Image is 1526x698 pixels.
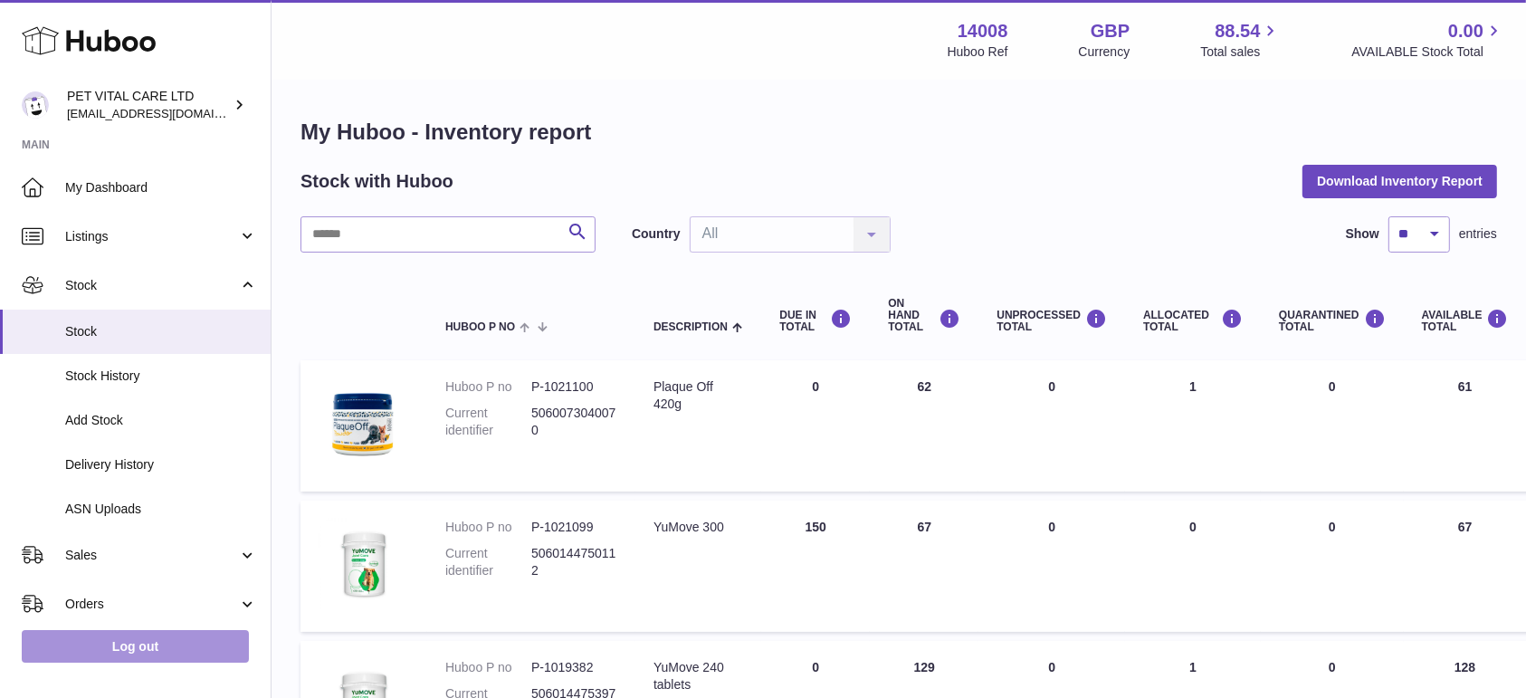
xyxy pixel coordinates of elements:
div: QUARANTINED Total [1279,309,1386,333]
dt: Huboo P no [445,659,531,676]
span: 0 [1329,379,1336,394]
span: Orders [65,596,238,613]
td: 0 [978,501,1125,632]
h1: My Huboo - Inventory report [300,118,1497,147]
span: [EMAIL_ADDRESS][DOMAIN_NAME] [67,106,266,120]
span: Huboo P no [445,321,515,333]
dd: P-1019382 [531,659,617,676]
td: 67 [870,501,978,632]
span: Description [653,321,728,333]
span: AVAILABLE Stock Total [1351,43,1504,61]
dd: 5060144750112 [531,545,617,579]
a: 0.00 AVAILABLE Stock Total [1351,19,1504,61]
img: petvitalcare@gmail.com [22,91,49,119]
div: ALLOCATED Total [1143,309,1243,333]
dd: 5060073040070 [531,405,617,439]
span: ASN Uploads [65,501,257,518]
span: Stock History [65,368,257,385]
span: Stock [65,323,257,340]
span: 0.00 [1448,19,1483,43]
span: Stock [65,277,238,294]
dd: P-1021100 [531,378,617,396]
td: 0 [978,360,1125,492]
dt: Huboo P no [445,519,531,536]
dt: Huboo P no [445,378,531,396]
dt: Current identifier [445,545,531,579]
div: UNPROCESSED Total [997,309,1107,333]
div: YuMove 300 [653,519,743,536]
img: product image [319,378,409,469]
a: 88.54 Total sales [1200,19,1281,61]
span: entries [1459,225,1497,243]
button: Download Inventory Report [1302,165,1497,197]
strong: 14008 [958,19,1008,43]
span: Add Stock [65,412,257,429]
dt: Current identifier [445,405,531,439]
span: Delivery History [65,456,257,473]
span: My Dashboard [65,179,257,196]
span: 0 [1329,520,1336,534]
div: ON HAND Total [888,298,960,334]
a: Log out [22,630,249,663]
dd: P-1021099 [531,519,617,536]
td: 1 [1125,360,1261,492]
label: Country [632,225,681,243]
strong: GBP [1091,19,1130,43]
img: product image [319,519,409,609]
div: PET VITAL CARE LTD [67,88,230,122]
label: Show [1346,225,1379,243]
div: Currency [1079,43,1130,61]
div: Huboo Ref [948,43,1008,61]
div: YuMove 240 tablets [653,659,743,693]
div: Plaque Off 420g [653,378,743,413]
h2: Stock with Huboo [300,169,453,194]
span: 0 [1329,660,1336,674]
span: 88.54 [1215,19,1260,43]
div: AVAILABLE Total [1422,309,1509,333]
td: 150 [761,501,870,632]
td: 62 [870,360,978,492]
span: Total sales [1200,43,1281,61]
div: DUE IN TOTAL [779,309,852,333]
td: 0 [1125,501,1261,632]
span: Sales [65,547,238,564]
span: Listings [65,228,238,245]
td: 0 [761,360,870,492]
